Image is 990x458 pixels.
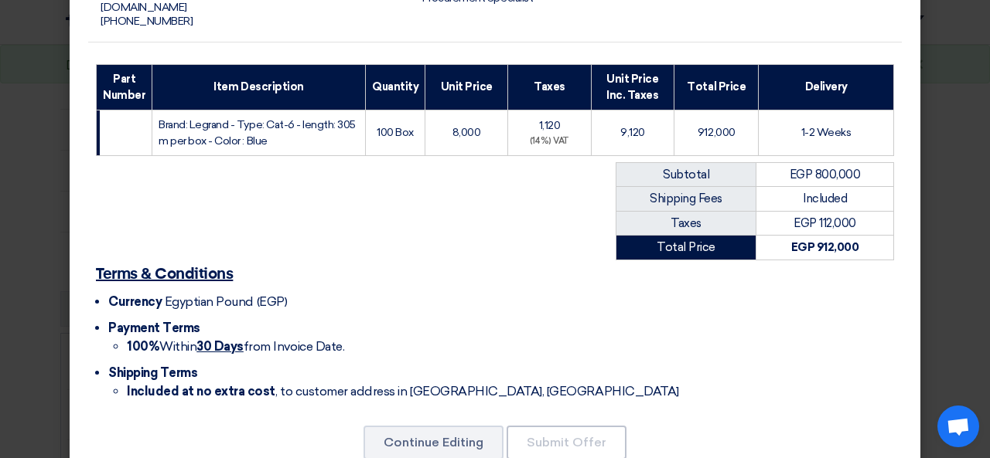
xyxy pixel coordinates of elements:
[937,405,979,447] div: Open chat
[616,236,756,260] td: Total Price
[108,294,162,309] span: Currency
[127,384,275,399] strong: Included at no extra cost
[366,64,425,110] th: Quantity
[127,339,344,354] span: Within from Invoice Date.
[756,162,894,187] td: EGP 800,000
[152,64,366,110] th: Item Description
[620,126,645,139] span: 9,120
[791,240,859,254] strong: EGP 912,000
[698,126,736,139] span: 912,000
[616,162,756,187] td: Subtotal
[108,321,200,335] span: Payment Terms
[514,135,585,148] div: (14%) VAT
[803,192,847,205] span: Included
[96,266,233,282] u: Terms & Conditions
[508,64,592,110] th: Taxes
[108,365,197,380] span: Shipping Terms
[127,339,159,354] strong: 100%
[616,211,756,236] td: Taxes
[165,294,287,309] span: Egyptian Pound (EGP)
[539,119,561,132] span: 1,120
[452,126,481,139] span: 8,000
[377,126,414,139] span: 100 Box
[801,126,852,139] span: 1-2 Weeks
[97,64,152,110] th: Part Number
[159,118,356,148] span: Brand: Legrand - Type: Cat-6 - length: 305 m per box - Color : Blue
[101,15,193,28] span: [PHONE_NUMBER]
[759,64,894,110] th: Delivery
[196,339,244,354] u: 30 Days
[591,64,674,110] th: Unit Price Inc. Taxes
[794,216,856,230] span: EGP 112,000
[127,382,894,401] li: , to customer address in [GEOGRAPHIC_DATA], [GEOGRAPHIC_DATA]
[674,64,759,110] th: Total Price
[616,187,756,212] td: Shipping Fees
[425,64,508,110] th: Unit Price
